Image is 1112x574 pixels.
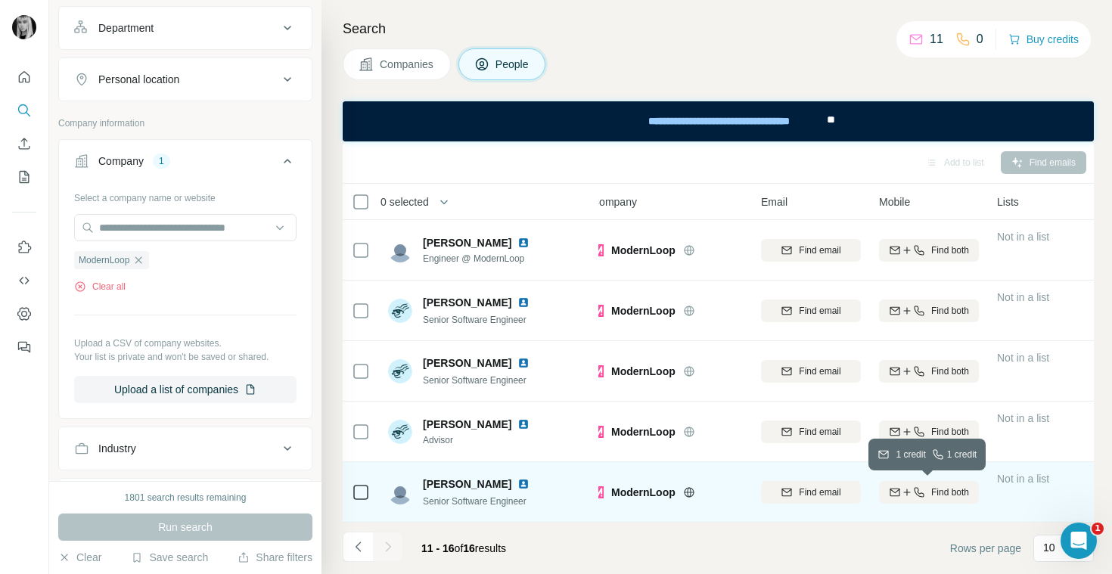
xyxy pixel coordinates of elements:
[12,130,36,157] button: Enrich CSV
[423,355,511,371] span: [PERSON_NAME]
[421,542,506,554] span: results
[423,295,511,310] span: [PERSON_NAME]
[879,481,979,504] button: Find both
[59,10,312,46] button: Department
[12,64,36,91] button: Quick start
[125,491,247,504] div: 1801 search results remaining
[997,412,1049,424] span: Not in a list
[74,185,297,205] div: Select a company name or website
[74,376,297,403] button: Upload a list of companies
[423,235,511,250] span: [PERSON_NAME]
[930,30,943,48] p: 11
[131,550,208,565] button: Save search
[879,299,979,322] button: Find both
[58,550,101,565] button: Clear
[423,315,526,325] span: Senior Software Engineer
[931,425,969,439] span: Find both
[58,116,312,130] p: Company information
[388,359,412,383] img: Avatar
[12,97,36,124] button: Search
[879,420,979,443] button: Find both
[423,476,511,492] span: [PERSON_NAME]
[1043,540,1055,555] p: 10
[12,267,36,294] button: Use Surfe API
[879,239,979,262] button: Find both
[153,154,170,168] div: 1
[950,541,1021,556] span: Rows per page
[388,420,412,444] img: Avatar
[423,375,526,386] span: Senior Software Engineer
[977,30,983,48] p: 0
[455,542,464,554] span: of
[592,194,637,209] span: Company
[1092,523,1104,535] span: 1
[1061,523,1097,559] iframe: Intercom live chat
[238,550,312,565] button: Share filters
[98,72,179,87] div: Personal location
[761,194,787,209] span: Email
[931,304,969,318] span: Find both
[98,441,136,456] div: Industry
[74,337,297,350] p: Upload a CSV of company websites.
[931,244,969,257] span: Find both
[12,163,36,191] button: My lists
[343,532,373,562] button: Navigate to previous page
[12,334,36,361] button: Feedback
[423,417,511,432] span: [PERSON_NAME]
[517,478,530,490] img: LinkedIn logo
[931,486,969,499] span: Find both
[611,303,676,318] span: ModernLoop
[423,433,536,447] span: Advisor
[611,485,676,500] span: ModernLoop
[381,194,429,209] span: 0 selected
[879,360,979,383] button: Find both
[74,280,126,293] button: Clear all
[799,244,840,257] span: Find email
[388,238,412,262] img: Avatar
[517,357,530,369] img: LinkedIn logo
[761,360,861,383] button: Find email
[380,57,435,72] span: Companies
[997,231,1049,243] span: Not in a list
[761,299,861,322] button: Find email
[517,418,530,430] img: LinkedIn logo
[799,425,840,439] span: Find email
[761,420,861,443] button: Find email
[997,352,1049,364] span: Not in a list
[931,365,969,378] span: Find both
[799,365,840,378] span: Find email
[799,304,840,318] span: Find email
[997,194,1019,209] span: Lists
[388,480,412,504] img: Avatar
[799,486,840,499] span: Find email
[761,239,861,262] button: Find email
[611,364,676,379] span: ModernLoop
[1008,29,1079,50] button: Buy credits
[997,291,1049,303] span: Not in a list
[59,430,312,467] button: Industry
[495,57,530,72] span: People
[611,424,676,439] span: ModernLoop
[517,237,530,249] img: LinkedIn logo
[997,473,1049,485] span: Not in a list
[421,542,455,554] span: 11 - 16
[423,496,526,507] span: Senior Software Engineer
[12,234,36,261] button: Use Surfe on LinkedIn
[59,143,312,185] button: Company1
[423,252,536,265] span: Engineer @ ModernLoop
[343,101,1094,141] iframe: Banner
[59,61,312,98] button: Personal location
[98,154,144,169] div: Company
[79,253,129,267] span: ModernLoop
[343,18,1094,39] h4: Search
[74,350,297,364] p: Your list is private and won't be saved or shared.
[388,299,412,323] img: Avatar
[517,296,530,309] img: LinkedIn logo
[12,300,36,327] button: Dashboard
[463,542,475,554] span: 16
[98,20,154,36] div: Department
[611,243,676,258] span: ModernLoop
[879,194,910,209] span: Mobile
[12,15,36,39] img: Avatar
